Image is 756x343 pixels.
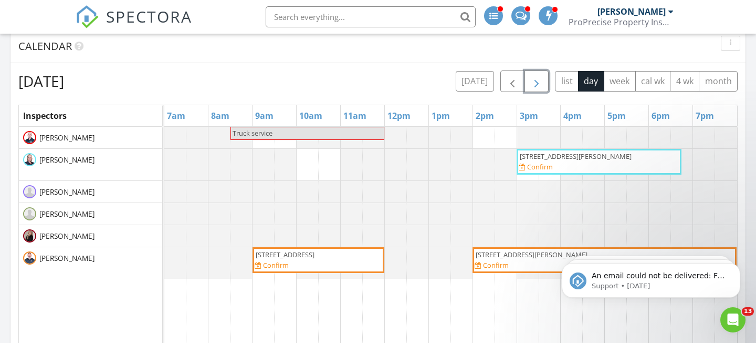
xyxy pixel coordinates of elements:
[18,39,72,53] span: Calendar
[456,71,494,92] button: [DATE]
[385,107,413,124] a: 12pm
[546,241,756,315] iframe: Intercom notifications message
[693,107,717,124] a: 7pm
[37,187,97,197] span: [PERSON_NAME]
[520,152,632,161] span: [STREET_ADDRESS][PERSON_NAME]
[605,107,628,124] a: 5pm
[527,163,553,171] div: Confirm
[476,250,587,259] span: [STREET_ADDRESS][PERSON_NAME]
[517,107,541,124] a: 3pm
[604,71,636,92] button: week
[106,5,192,27] span: SPECTORA
[473,107,497,124] a: 2pm
[37,209,97,219] span: [PERSON_NAME]
[23,153,36,166] img: facetune_11082024132142.jpeg
[263,261,289,269] div: Confirm
[483,261,509,269] div: Confirm
[23,110,67,122] span: Inspectors
[37,253,97,264] span: [PERSON_NAME]
[23,207,36,220] img: default-user-f0147aede5fd5fa78ca7ade42f37bd4542148d508eef1c3d3ea960f66861d68b.jpg
[23,131,36,144] img: facetune_11082024131449.jpeg
[699,71,738,92] button: month
[256,250,314,259] span: [STREET_ADDRESS]
[18,70,64,92] h2: [DATE]
[37,155,97,165] span: [PERSON_NAME]
[555,71,579,92] button: list
[37,231,97,241] span: [PERSON_NAME]
[429,107,453,124] a: 1pm
[561,107,584,124] a: 4pm
[578,71,604,92] button: day
[164,107,188,124] a: 7am
[569,17,674,27] div: ProPrecise Property Inspections LLC.
[649,107,673,124] a: 6pm
[500,70,525,92] button: Previous day
[742,307,754,316] span: 13
[208,107,232,124] a: 8am
[635,71,671,92] button: cal wk
[23,229,36,243] img: img_2674.jpeg
[524,70,549,92] button: Next day
[297,107,325,124] a: 10am
[23,251,36,265] img: img_5072.png
[720,307,745,332] iframe: Intercom live chat
[23,185,36,198] img: default-user-f0147aede5fd5fa78ca7ade42f37bd4542148d508eef1c3d3ea960f66861d68b.jpg
[233,128,272,138] span: Truck service
[76,14,192,36] a: SPECTORA
[670,71,699,92] button: 4 wk
[37,133,97,143] span: [PERSON_NAME]
[266,6,476,27] input: Search everything...
[597,6,666,17] div: [PERSON_NAME]
[253,107,276,124] a: 9am
[341,107,369,124] a: 11am
[76,5,99,28] img: The Best Home Inspection Software - Spectora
